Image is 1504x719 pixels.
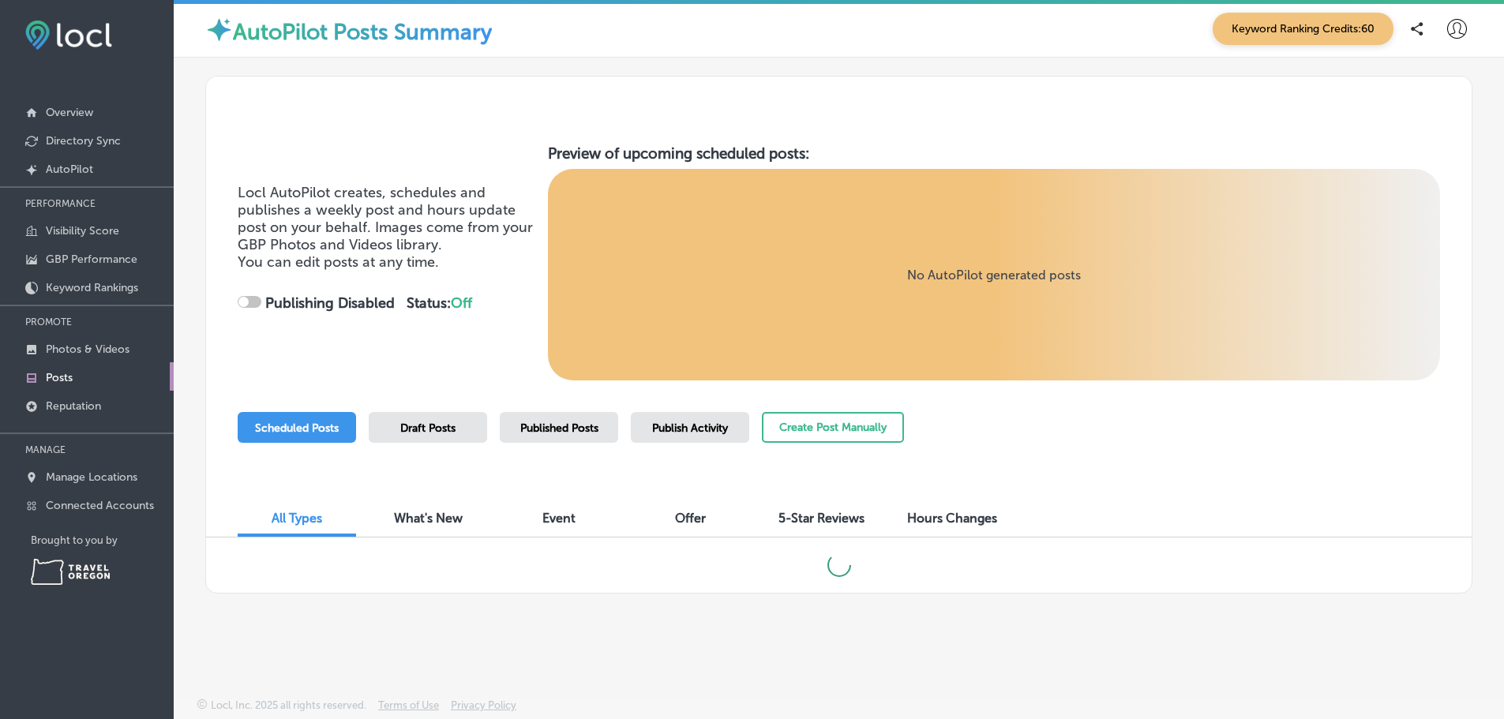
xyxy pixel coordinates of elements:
[675,511,706,526] span: Offer
[25,21,112,50] img: fda3e92497d09a02dc62c9cd864e3231.png
[46,499,154,512] p: Connected Accounts
[451,699,516,719] a: Privacy Policy
[652,421,728,435] span: Publish Activity
[46,253,137,266] p: GBP Performance
[548,144,1440,163] h3: Preview of upcoming scheduled posts:
[378,699,439,719] a: Terms of Use
[233,19,492,45] label: AutoPilot Posts Summary
[46,343,129,356] p: Photos & Videos
[238,184,533,253] span: Locl AutoPilot creates, schedules and publishes a weekly post and hours update post on your behal...
[762,412,904,443] button: Create Post Manually
[46,281,138,294] p: Keyword Rankings
[272,511,322,526] span: All Types
[407,294,472,312] strong: Status:
[520,421,598,435] span: Published Posts
[46,106,93,119] p: Overview
[255,421,339,435] span: Scheduled Posts
[907,511,997,526] span: Hours Changes
[451,294,472,312] span: Off
[46,134,121,148] p: Directory Sync
[1213,13,1393,45] span: Keyword Ranking Credits: 60
[31,534,174,546] p: Brought to you by
[31,559,110,585] img: Travel Oregon
[46,224,119,238] p: Visibility Score
[907,268,1081,283] p: No AutoPilot generated posts
[394,511,463,526] span: What's New
[778,511,865,526] span: 5-Star Reviews
[46,399,101,413] p: Reputation
[238,253,439,271] span: You can edit posts at any time.
[46,163,93,176] p: AutoPilot
[265,294,395,312] strong: Publishing Disabled
[46,470,137,484] p: Manage Locations
[46,371,73,384] p: Posts
[211,699,366,711] p: Locl, Inc. 2025 all rights reserved.
[400,421,456,435] span: Draft Posts
[205,16,233,43] img: autopilot-icon
[542,511,576,526] span: Event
